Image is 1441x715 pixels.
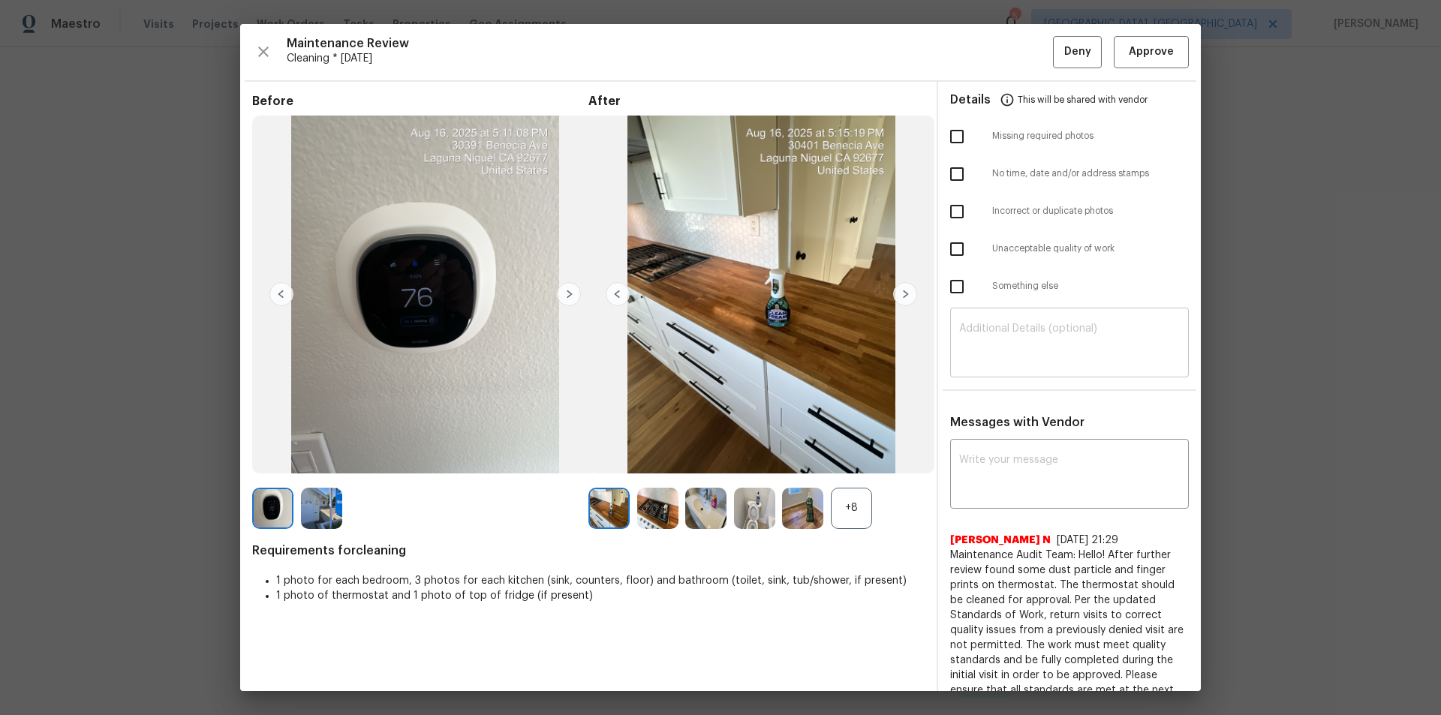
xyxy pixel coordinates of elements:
[992,167,1189,180] span: No time, date and/or address stamps
[1114,36,1189,68] button: Approve
[950,416,1085,428] span: Messages with Vendor
[252,543,925,558] span: Requirements for cleaning
[992,242,1189,255] span: Unacceptable quality of work
[287,51,1053,66] span: Cleaning * [DATE]
[588,94,925,109] span: After
[1053,36,1102,68] button: Deny
[1018,82,1148,118] span: This will be shared with vendor
[831,488,872,529] div: +8
[1057,535,1118,545] span: [DATE] 21:29
[276,588,925,603] li: 1 photo of thermostat and 1 photo of top of fridge (if present)
[938,193,1201,230] div: Incorrect or duplicate photos
[269,282,293,306] img: left-chevron-button-url
[950,82,991,118] span: Details
[938,268,1201,305] div: Something else
[252,94,588,109] span: Before
[1129,43,1174,62] span: Approve
[938,155,1201,193] div: No time, date and/or address stamps
[557,282,581,306] img: right-chevron-button-url
[992,130,1189,143] span: Missing required photos
[276,573,925,588] li: 1 photo for each bedroom, 3 photos for each kitchen (sink, counters, floor) and bathroom (toilet,...
[938,118,1201,155] div: Missing required photos
[606,282,630,306] img: left-chevron-button-url
[938,230,1201,268] div: Unacceptable quality of work
[1064,43,1091,62] span: Deny
[992,280,1189,293] span: Something else
[893,282,917,306] img: right-chevron-button-url
[287,36,1053,51] span: Maintenance Review
[950,533,1051,548] span: [PERSON_NAME] N
[992,205,1189,218] span: Incorrect or duplicate photos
